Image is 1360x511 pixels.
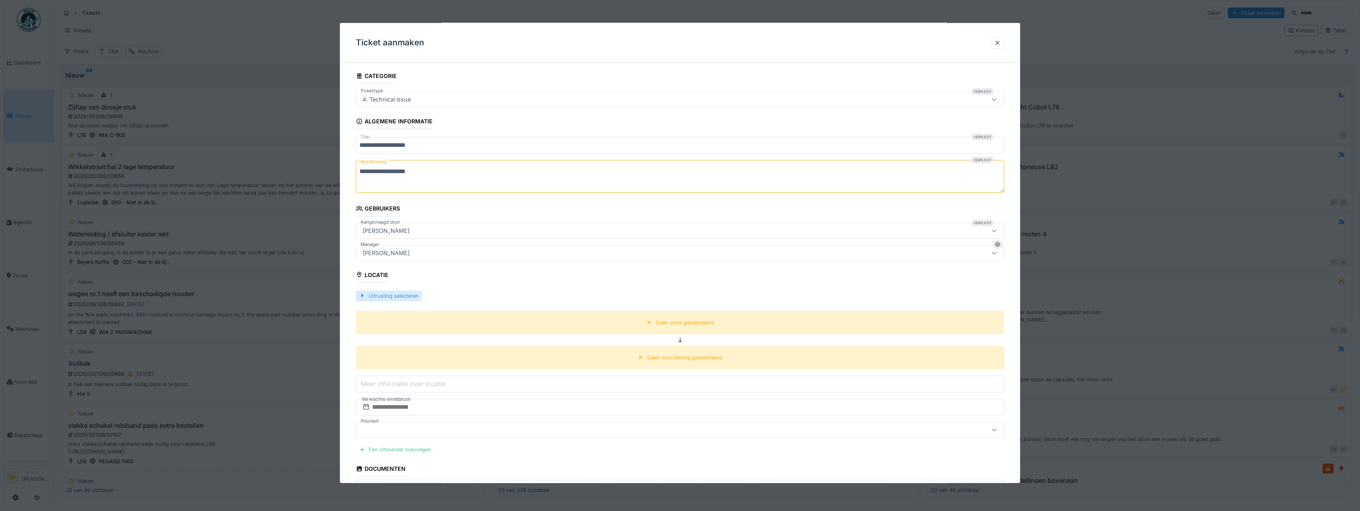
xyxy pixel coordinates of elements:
div: Geen zone geselecteerd [656,319,714,326]
label: Manager [359,241,381,248]
div: Locatie [356,269,388,282]
label: Aangevraagd door [359,218,402,225]
div: Documenten [356,463,406,476]
div: Verplicht [972,219,993,226]
div: Geen voorziening geselecteerd [647,354,722,361]
div: Algemene informatie [356,115,433,129]
div: Een uitvoerder toevoegen [356,444,434,455]
div: 4. Technical issue [359,95,414,104]
div: Verplicht [972,134,993,140]
label: Tickettype [359,88,385,94]
div: Gebruikers [356,203,400,216]
label: Titel [359,134,372,140]
div: Categorie [356,70,397,84]
div: Uitrusting selecteren [356,290,422,301]
div: Verplicht [972,88,993,95]
label: Beschrijving [359,157,388,167]
div: Verplicht [972,157,993,163]
label: Prioriteit [359,418,380,425]
label: Verwachte einddatum [361,395,412,404]
label: Meer informatie over locatie [359,379,447,388]
div: [PERSON_NAME] [359,248,413,257]
h3: Ticket aanmaken [356,38,424,48]
div: [PERSON_NAME] [359,226,413,235]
